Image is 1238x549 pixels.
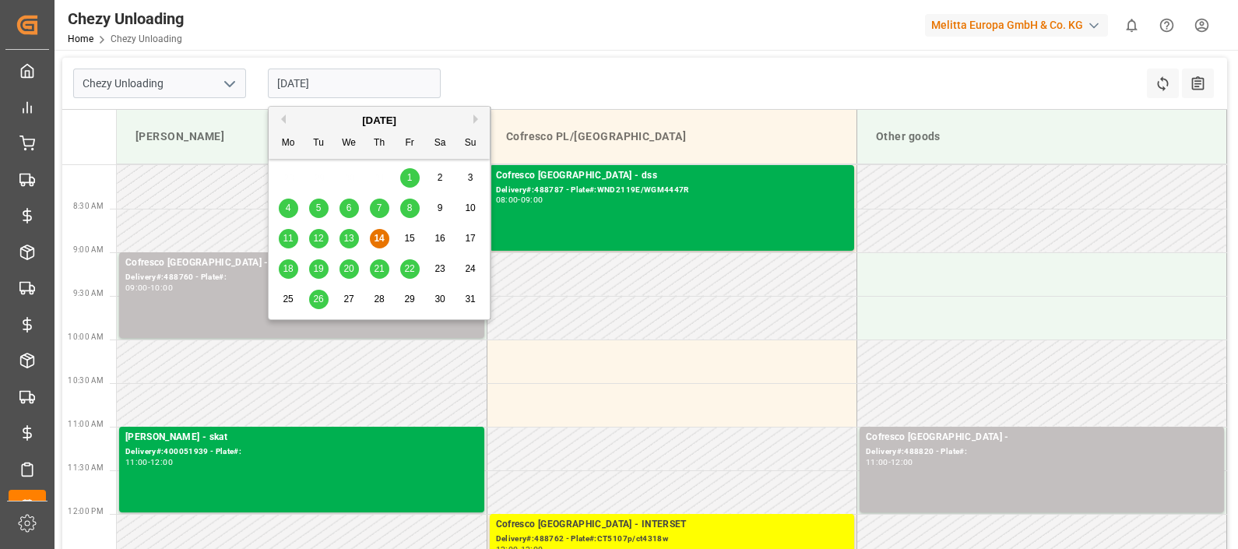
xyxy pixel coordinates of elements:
[279,259,298,279] div: Choose Monday, August 18th, 2025
[404,263,414,274] span: 22
[370,229,389,248] div: Choose Thursday, August 14th, 2025
[404,233,414,244] span: 15
[1149,8,1184,43] button: Help Center
[279,290,298,309] div: Choose Monday, August 25th, 2025
[431,229,450,248] div: Choose Saturday, August 16th, 2025
[217,72,241,96] button: open menu
[404,294,414,304] span: 29
[431,199,450,218] div: Choose Saturday, August 9th, 2025
[313,233,323,244] span: 12
[866,459,888,466] div: 11:00
[73,245,104,254] span: 9:00 AM
[461,290,480,309] div: Choose Sunday, August 31st, 2025
[150,284,173,291] div: 10:00
[125,445,478,459] div: Delivery#:400051939 - Plate#:
[279,134,298,153] div: Mo
[68,33,93,44] a: Home
[309,229,329,248] div: Choose Tuesday, August 12th, 2025
[431,290,450,309] div: Choose Saturday, August 30th, 2025
[313,263,323,274] span: 19
[309,134,329,153] div: Tu
[273,163,486,315] div: month 2025-08
[370,259,389,279] div: Choose Thursday, August 21st, 2025
[438,202,443,213] span: 9
[400,290,420,309] div: Choose Friday, August 29th, 2025
[461,199,480,218] div: Choose Sunday, August 10th, 2025
[309,199,329,218] div: Choose Tuesday, August 5th, 2025
[309,290,329,309] div: Choose Tuesday, August 26th, 2025
[400,199,420,218] div: Choose Friday, August 8th, 2025
[521,196,543,203] div: 09:00
[370,134,389,153] div: Th
[268,69,441,98] input: DD.MM.YYYY
[68,7,184,30] div: Chezy Unloading
[438,172,443,183] span: 2
[68,376,104,385] span: 10:30 AM
[339,199,359,218] div: Choose Wednesday, August 6th, 2025
[461,134,480,153] div: Su
[496,168,848,184] div: Cofresco [GEOGRAPHIC_DATA] - dss
[343,294,353,304] span: 27
[125,459,148,466] div: 11:00
[434,233,445,244] span: 16
[431,168,450,188] div: Choose Saturday, August 2nd, 2025
[925,14,1108,37] div: Melitta Europa GmbH & Co. KG
[434,263,445,274] span: 23
[283,263,293,274] span: 18
[276,114,286,124] button: Previous Month
[496,533,848,546] div: Delivery#:488762 - Plate#:CT5107p/ct4318w
[377,202,382,213] span: 7
[374,233,384,244] span: 14
[400,229,420,248] div: Choose Friday, August 15th, 2025
[346,202,352,213] span: 6
[313,294,323,304] span: 26
[309,259,329,279] div: Choose Tuesday, August 19th, 2025
[73,69,246,98] input: Type to search/select
[370,290,389,309] div: Choose Thursday, August 28th, 2025
[431,259,450,279] div: Choose Saturday, August 23rd, 2025
[125,284,148,291] div: 09:00
[279,199,298,218] div: Choose Monday, August 4th, 2025
[129,122,474,151] div: [PERSON_NAME]
[400,259,420,279] div: Choose Friday, August 22nd, 2025
[68,420,104,428] span: 11:00 AM
[125,271,478,284] div: Delivery#:488760 - Plate#:
[374,263,384,274] span: 21
[866,445,1218,459] div: Delivery#:488820 - Plate#:
[496,517,848,533] div: Cofresco [GEOGRAPHIC_DATA] - INTERSET
[68,507,104,516] span: 12:00 PM
[279,229,298,248] div: Choose Monday, August 11th, 2025
[496,184,848,197] div: Delivery#:488787 - Plate#:WND2119E/WGM4447R
[339,134,359,153] div: We
[461,168,480,188] div: Choose Sunday, August 3rd, 2025
[888,459,891,466] div: -
[400,168,420,188] div: Choose Friday, August 1st, 2025
[316,202,322,213] span: 5
[73,202,104,210] span: 8:30 AM
[465,233,475,244] span: 17
[286,202,291,213] span: 4
[431,134,450,153] div: Sa
[461,259,480,279] div: Choose Sunday, August 24th, 2025
[125,430,478,445] div: [PERSON_NAME] - skat
[465,263,475,274] span: 24
[473,114,483,124] button: Next Month
[343,233,353,244] span: 13
[468,172,473,183] span: 3
[68,333,104,341] span: 10:00 AM
[496,196,519,203] div: 08:00
[407,202,413,213] span: 8
[269,113,490,128] div: [DATE]
[343,263,353,274] span: 20
[925,10,1114,40] button: Melitta Europa GmbH & Co. KG
[866,430,1218,445] div: Cofresco [GEOGRAPHIC_DATA] -
[339,259,359,279] div: Choose Wednesday, August 20th, 2025
[518,196,520,203] div: -
[1114,8,1149,43] button: show 0 new notifications
[891,459,913,466] div: 12:00
[150,459,173,466] div: 12:00
[400,134,420,153] div: Fr
[465,294,475,304] span: 31
[374,294,384,304] span: 28
[339,290,359,309] div: Choose Wednesday, August 27th, 2025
